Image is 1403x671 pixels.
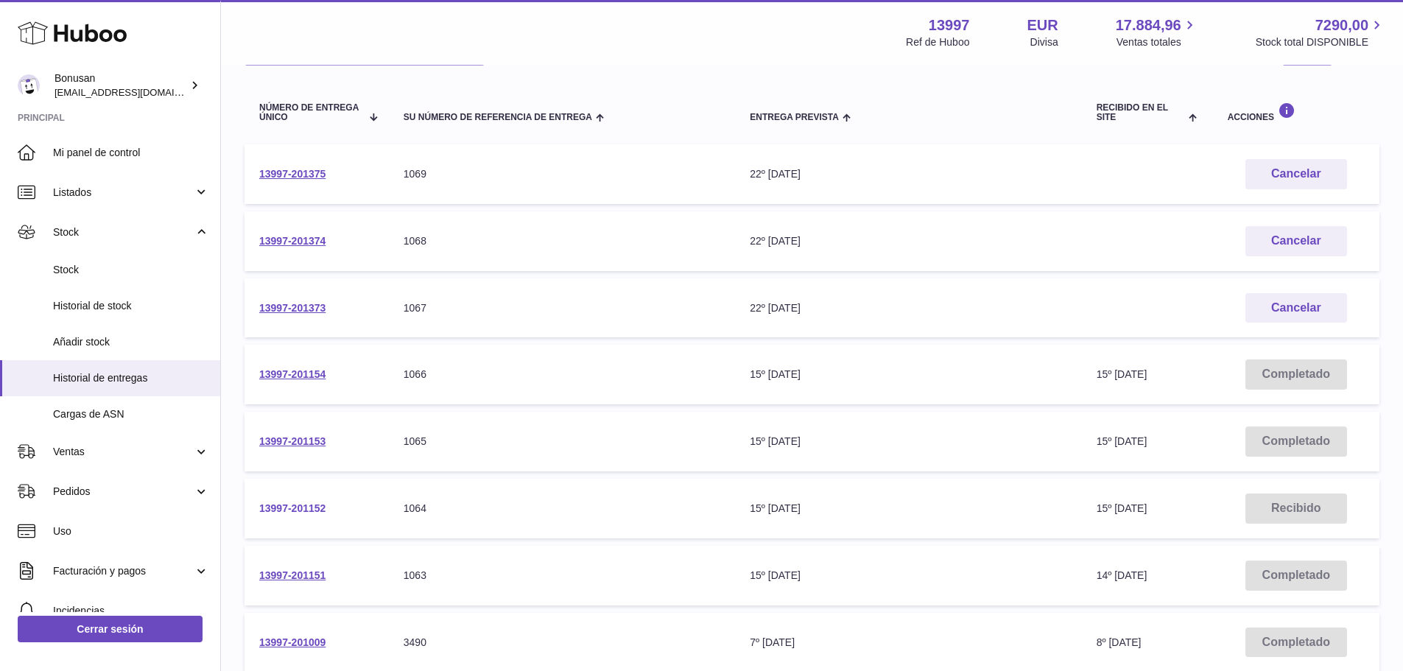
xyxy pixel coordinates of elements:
[1315,15,1368,35] span: 7290,00
[1030,35,1058,49] div: Divisa
[1228,102,1365,122] div: Acciones
[53,604,209,618] span: Incidencias
[259,103,361,122] span: Número de entrega único
[1116,15,1181,35] span: 17.884,96
[259,435,326,447] a: 13997-201153
[259,636,326,648] a: 13997-201009
[54,86,217,98] span: [EMAIL_ADDRESS][DOMAIN_NAME]
[1245,293,1347,323] button: Cancelar
[750,435,1066,449] div: 15º [DATE]
[1027,15,1058,35] strong: EUR
[1097,103,1186,122] span: Recibido en el site
[53,524,209,538] span: Uso
[750,234,1066,248] div: 22º [DATE]
[53,407,209,421] span: Cargas de ASN
[54,71,187,99] div: Bonusan
[750,113,839,122] span: Entrega prevista
[53,335,209,349] span: Añadir stock
[404,636,720,650] div: 3490
[750,569,1066,583] div: 15º [DATE]
[750,167,1066,181] div: 22º [DATE]
[1117,35,1198,49] span: Ventas totales
[404,301,720,315] div: 1067
[53,445,194,459] span: Ventas
[1097,636,1142,648] span: 8º [DATE]
[259,302,326,314] a: 13997-201373
[404,234,720,248] div: 1068
[1097,502,1147,514] span: 15º [DATE]
[906,35,969,49] div: Ref de Huboo
[53,263,209,277] span: Stock
[53,371,209,385] span: Historial de entregas
[404,113,592,122] span: Su número de referencia de entrega
[750,301,1066,315] div: 22º [DATE]
[750,368,1066,382] div: 15º [DATE]
[404,569,720,583] div: 1063
[53,186,194,200] span: Listados
[404,435,720,449] div: 1065
[53,225,194,239] span: Stock
[259,235,326,247] a: 13997-201374
[259,569,326,581] a: 13997-201151
[53,564,194,578] span: Facturación y pagos
[929,15,970,35] strong: 13997
[1097,435,1147,447] span: 15º [DATE]
[18,616,203,642] a: Cerrar sesión
[750,502,1066,516] div: 15º [DATE]
[404,167,720,181] div: 1069
[1245,159,1347,189] button: Cancelar
[259,168,326,180] a: 13997-201375
[18,74,40,96] img: info@bonusan.es
[53,146,209,160] span: Mi panel de control
[1256,35,1385,49] span: Stock total DISPONIBLE
[750,636,1066,650] div: 7º [DATE]
[53,485,194,499] span: Pedidos
[1097,368,1147,380] span: 15º [DATE]
[1256,15,1385,49] a: 7290,00 Stock total DISPONIBLE
[1097,569,1147,581] span: 14º [DATE]
[53,299,209,313] span: Historial de stock
[259,502,326,514] a: 13997-201152
[404,368,720,382] div: 1066
[1116,15,1198,49] a: 17.884,96 Ventas totales
[1245,226,1347,256] button: Cancelar
[259,368,326,380] a: 13997-201154
[404,502,720,516] div: 1064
